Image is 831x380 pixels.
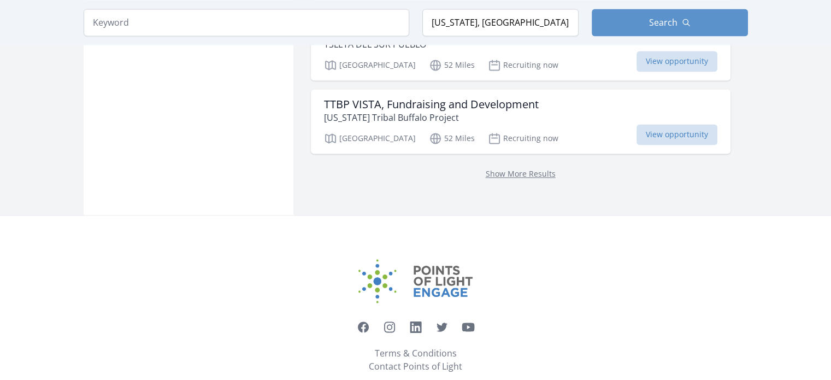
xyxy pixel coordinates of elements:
[488,132,558,145] p: Recruiting now
[358,259,473,303] img: Points of Light Engage
[369,360,462,373] a: Contact Points of Light
[84,9,409,36] input: Keyword
[324,132,416,145] p: [GEOGRAPHIC_DATA]
[488,59,558,72] p: Recruiting now
[324,59,416,72] p: [GEOGRAPHIC_DATA]
[311,16,730,80] a: Target Tigua AmeriCorps YSLETA DEL SUR PUEBLO [GEOGRAPHIC_DATA] 52 Miles Recruiting now View oppo...
[429,132,475,145] p: 52 Miles
[422,9,579,36] input: Location
[311,89,730,154] a: TTBP VISTA, Fundraising and Development [US_STATE] Tribal Buffalo Project [GEOGRAPHIC_DATA] 52 Mi...
[429,59,475,72] p: 52 Miles
[636,51,717,72] span: View opportunity
[324,111,539,124] p: [US_STATE] Tribal Buffalo Project
[486,168,556,179] a: Show More Results
[375,347,457,360] a: Terms & Conditions
[324,98,539,111] h3: TTBP VISTA, Fundraising and Development
[649,16,677,29] span: Search
[592,9,748,36] button: Search
[636,124,717,145] span: View opportunity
